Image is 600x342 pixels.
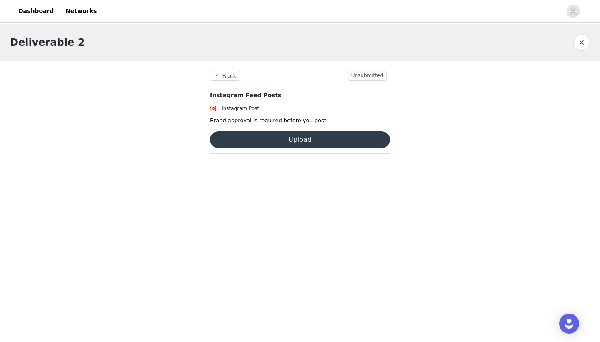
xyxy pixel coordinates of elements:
[559,314,579,334] div: Open Intercom Messenger
[13,2,59,20] a: Dashboard
[222,106,259,111] span: Instagram Post
[60,2,102,20] a: Networks
[348,71,387,81] span: Unsubmitted
[210,131,390,148] button: Upload
[10,35,85,50] h1: Deliverable 2
[210,71,240,81] button: Back
[569,5,577,18] div: avatar
[210,105,217,112] img: Instagram Icon
[200,61,400,169] section: Brand approval is required before you post.
[210,91,390,100] h4: Instagram Feed Posts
